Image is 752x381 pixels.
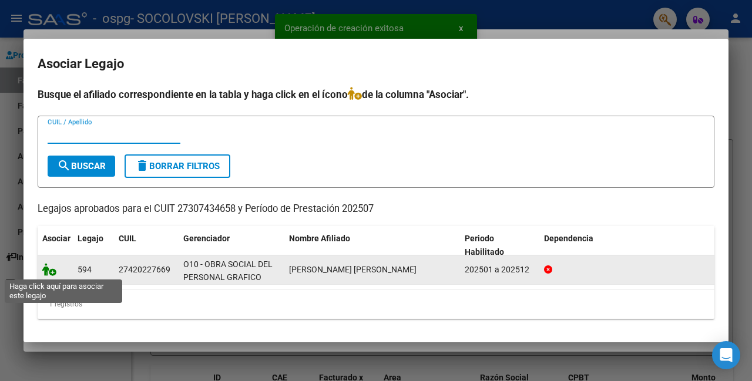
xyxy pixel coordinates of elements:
[57,159,71,173] mat-icon: search
[38,289,714,319] div: 1 registros
[135,159,149,173] mat-icon: delete
[78,234,103,243] span: Legajo
[114,226,179,265] datatable-header-cell: CUIL
[183,234,230,243] span: Gerenciador
[48,156,115,177] button: Buscar
[465,234,504,257] span: Periodo Habilitado
[712,341,740,369] div: Open Intercom Messenger
[465,263,535,277] div: 202501 a 202512
[119,263,170,277] div: 27420227669
[73,226,114,265] datatable-header-cell: Legajo
[119,234,136,243] span: CUIL
[125,154,230,178] button: Borrar Filtros
[460,226,539,265] datatable-header-cell: Periodo Habilitado
[179,226,284,265] datatable-header-cell: Gerenciador
[57,161,106,171] span: Buscar
[78,265,92,274] span: 594
[38,202,714,217] p: Legajos aprobados para el CUIT 27307434658 y Período de Prestación 202507
[544,234,593,243] span: Dependencia
[284,226,460,265] datatable-header-cell: Nombre Afiliado
[38,53,714,75] h2: Asociar Legajo
[135,161,220,171] span: Borrar Filtros
[539,226,715,265] datatable-header-cell: Dependencia
[289,234,350,243] span: Nombre Afiliado
[42,234,70,243] span: Asociar
[38,226,73,265] datatable-header-cell: Asociar
[183,259,273,282] span: O10 - OBRA SOCIAL DEL PERSONAL GRAFICO
[289,265,417,274] span: ALLEGRETTI MAGALI AILEN
[38,87,714,102] h4: Busque el afiliado correspondiente en la tabla y haga click en el ícono de la columna "Asociar".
